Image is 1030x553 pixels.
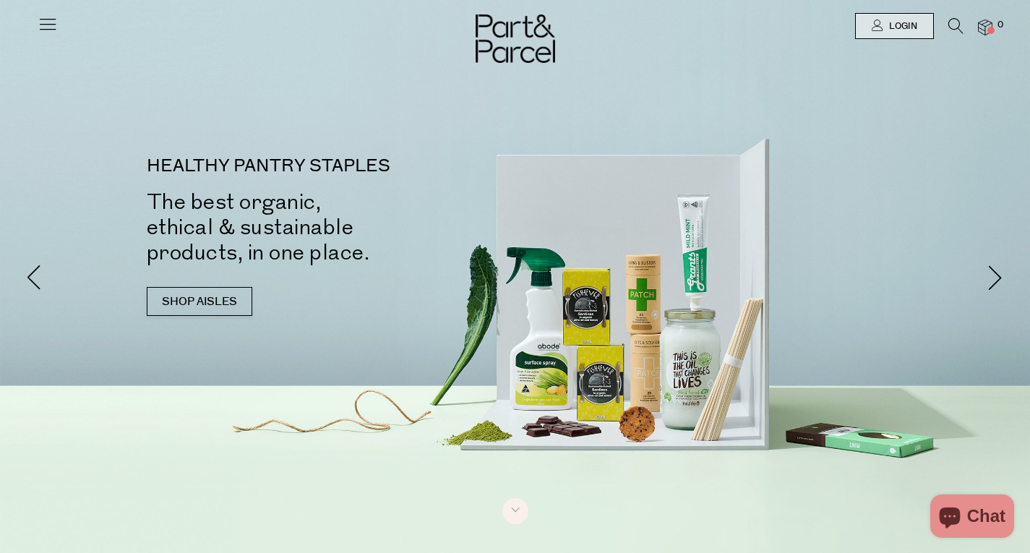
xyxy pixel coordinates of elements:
[147,158,537,175] p: HEALTHY PANTRY STAPLES
[147,287,252,316] a: SHOP AISLES
[978,20,992,35] a: 0
[926,494,1018,541] inbox-online-store-chat: Shopify online store chat
[476,14,555,63] img: Part&Parcel
[855,13,934,39] a: Login
[994,19,1007,32] span: 0
[147,189,537,265] h2: The best organic, ethical & sustainable products, in one place.
[885,20,917,33] span: Login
